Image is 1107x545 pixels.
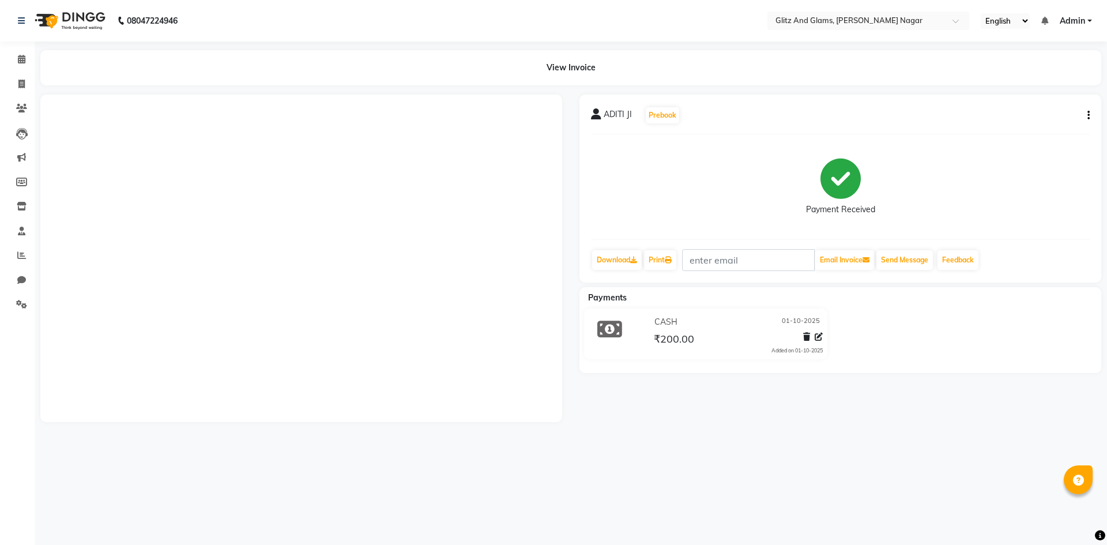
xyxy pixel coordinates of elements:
span: Admin [1060,15,1085,27]
div: View Invoice [40,50,1101,85]
div: Added on 01-10-2025 [771,347,823,355]
img: logo [29,5,108,37]
a: Download [592,250,642,270]
button: Prebook [646,107,679,123]
div: Payment Received [806,204,875,216]
button: Send Message [876,250,933,270]
span: ₹200.00 [654,332,694,348]
input: enter email [682,249,815,271]
a: Feedback [937,250,978,270]
span: CASH [654,316,677,328]
iframe: chat widget [1059,499,1095,533]
span: ADITI JI [604,108,632,125]
span: 01-10-2025 [782,316,820,328]
button: Email Invoice [815,250,874,270]
span: Payments [588,292,627,303]
b: 08047224946 [127,5,178,37]
a: Print [644,250,676,270]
